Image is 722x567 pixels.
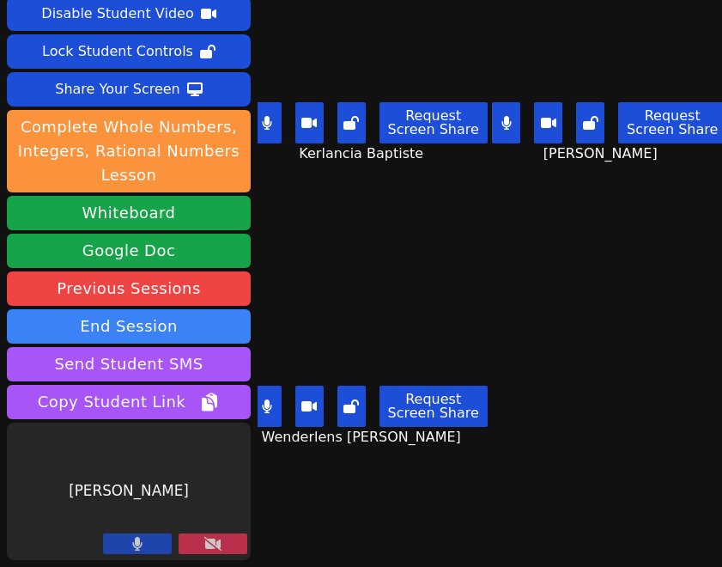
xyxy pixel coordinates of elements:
span: Copy Student Link [38,390,220,414]
button: Request Screen Share [379,102,488,143]
button: Copy Student Link [7,385,251,419]
button: Request Screen Share [379,386,488,427]
a: Previous Sessions [7,271,251,306]
span: [PERSON_NAME] [543,143,662,164]
span: Kerlancia Baptiste [299,143,428,164]
button: Complete Whole Numbers, Integers, Rational Numbers Lesson [7,110,251,192]
button: Send Student SMS [7,347,251,381]
div: Share Your Screen [55,76,180,103]
a: Google Doc [7,234,251,268]
span: Wenderlens [PERSON_NAME] [262,427,465,448]
div: Lock Student Controls [42,38,193,65]
div: [PERSON_NAME] [7,423,251,560]
button: Whiteboard [7,196,251,230]
button: Lock Student Controls [7,34,251,69]
button: End Session [7,309,251,344]
button: Share Your Screen [7,72,251,107]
